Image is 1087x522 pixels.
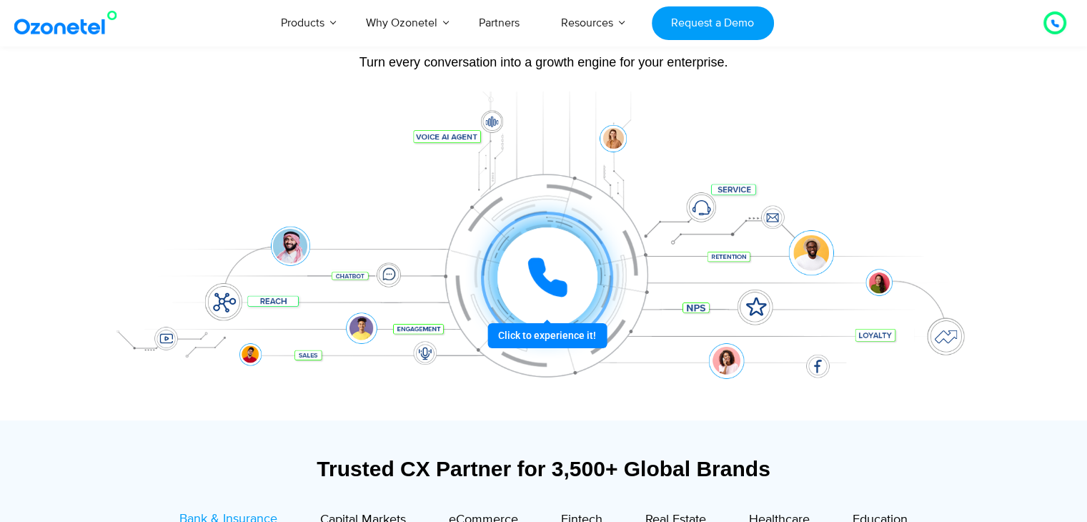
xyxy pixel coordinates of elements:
div: Turn every conversation into a growth engine for your enterprise. [97,54,991,70]
div: Trusted CX Partner for 3,500+ Global Brands [104,456,983,481]
a: Request a Demo [652,6,774,40]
